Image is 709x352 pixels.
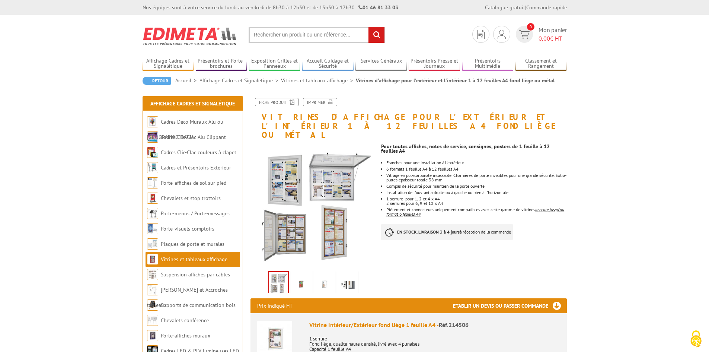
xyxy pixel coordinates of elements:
a: Commande rapide [526,4,567,11]
a: Exposition Grilles et Panneaux [249,58,300,70]
strong: 01 46 81 33 03 [358,4,398,11]
a: Porte-menus / Porte-messages [161,210,230,217]
li: Vitrage en polycarbonate incassable. Charnières de porte invisibles pour une grande sécurité. Ext... [386,173,566,182]
li: Compas de sécurité pour maintien de la porte ouverte [386,184,566,188]
h3: Etablir un devis ou passer commande [453,298,567,313]
a: Affichage Cadres et Signalétique [199,77,281,84]
img: 214510_214511_1.jpg [293,273,310,296]
a: Affichage Cadres et Signalétique [150,100,235,107]
a: Cadres Clic-Clac couleurs à clapet [161,149,236,156]
p: à réception de la commande [381,224,513,240]
li: Vitrines d'affichage pour l'extérieur et l'intérieur 1 à 12 feuilles A4 fond liège ou métal [356,77,555,84]
img: Chevalets et stop trottoirs [147,193,158,204]
img: Edimeta [143,22,237,50]
a: Porte-affiches muraux [161,332,210,339]
img: Cadres Clic-Clac couleurs à clapet [147,147,158,158]
li: 6 formats 1 feuille A4 à 12 feuilles A4 [386,167,566,171]
p: Etanches pour une installation à l'extérieur [386,161,566,165]
h1: Vitrines d'affichage pour l'extérieur et l'intérieur 1 à 12 feuilles A4 fond liège ou métal [245,98,572,140]
a: Porte-visuels comptoirs [161,225,214,232]
li: 1 serrure pour 1, 2 et 4 x A4 2 serrures pour 6, 9 et 12 x A4 [386,197,566,206]
a: Supports de communication bois [161,302,236,308]
a: Vitrines et tableaux affichage [281,77,356,84]
a: Cadres Clic-Clac Alu Clippant [161,134,226,140]
a: Cadres Deco Muraux Alu ou [GEOGRAPHIC_DATA] [147,118,223,140]
input: rechercher [368,27,384,43]
p: Prix indiqué HT [257,298,293,313]
em: accepte jusqu'au format 6 feuilles A4 [386,207,564,217]
a: Plaques de porte et murales [161,241,224,247]
button: Cookies (fenêtre modale) [683,327,709,352]
div: | [485,4,567,11]
a: devis rapide 0 Mon panier 0,00€ HT [514,26,567,43]
img: Cookies (fenêtre modale) [687,330,705,348]
img: devis rapide [477,30,485,39]
img: devis rapide [498,30,506,39]
img: Cadres Deco Muraux Alu ou Bois [147,116,158,127]
a: Classement et Rangement [515,58,567,70]
a: Présentoirs Presse et Journaux [409,58,460,70]
img: vitrines_d_affichage_214506_1.jpg [269,272,288,295]
li: Installation de l'ouvrant à droite ou à gauche ou bien à l'horizontale [386,190,566,195]
a: [PERSON_NAME] et Accroches tableaux [147,286,228,308]
img: Chevalets conférence [147,315,158,326]
span: Mon panier [539,26,567,43]
li: Piètement et connecteurs uniquement compatibles avec cette gamme de vitrines [386,207,566,216]
img: devis rapide [519,30,530,39]
img: 214510_214511_2.jpg [316,273,333,296]
img: Porte-visuels comptoirs [147,223,158,234]
img: Suspension affiches par câbles [147,269,158,280]
img: Porte-affiches muraux [147,330,158,341]
a: Imprimer [303,98,337,106]
img: Cimaises et Accroches tableaux [147,284,158,295]
span: Réf.214506 [439,321,469,329]
span: 0,00 [539,35,550,42]
a: Vitrines et tableaux affichage [161,256,227,263]
strong: Pour toutes affiches, notes de service, consignes, posters de 1 feuille à 12 feuilles A4 [381,143,550,154]
input: Rechercher un produit ou une référence... [249,27,385,43]
div: Vitrine Intérieur/Extérieur fond liège 1 feuille A4 - [309,321,560,329]
a: Présentoirs Multimédia [462,58,514,70]
a: Porte-affiches de sol sur pied [161,180,226,186]
img: Porte-menus / Porte-messages [147,208,158,219]
a: Accueil [175,77,199,84]
img: 214510_214511_3.jpg [339,273,357,296]
strong: EN STOCK, LIVRAISON 3 à 4 jours [397,229,460,235]
a: Accueil Guidage et Sécurité [302,58,354,70]
a: Services Généraux [355,58,407,70]
img: vitrines_d_affichage_214506_1.jpg [250,143,376,269]
img: Cadres et Présentoirs Extérieur [147,162,158,173]
img: Vitrines et tableaux affichage [147,254,158,265]
a: Cadres et Présentoirs Extérieur [161,164,231,171]
img: Plaques de porte et murales [147,238,158,250]
span: € HT [539,34,567,43]
a: Fiche produit [255,98,298,106]
a: Présentoirs et Porte-brochures [196,58,247,70]
a: Chevalets et stop trottoirs [161,195,221,202]
a: Suspension affiches par câbles [161,271,230,278]
a: Retour [143,77,171,85]
a: Affichage Cadres et Signalétique [143,58,194,70]
span: 0 [527,23,534,31]
a: Catalogue gratuit [485,4,525,11]
img: Porte-affiches de sol sur pied [147,177,158,188]
div: Nos équipes sont à votre service du lundi au vendredi de 8h30 à 12h30 et de 13h30 à 17h30 [143,4,398,11]
a: Chevalets conférence [161,317,209,324]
